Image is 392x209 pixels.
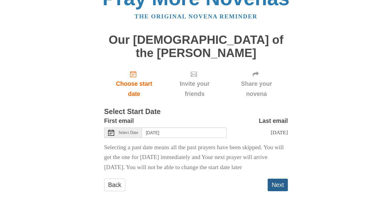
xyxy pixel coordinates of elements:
span: Select Date [119,131,138,135]
span: [DATE] [271,129,288,135]
a: Back [104,179,125,191]
div: Click "Next" to confirm your start date first. [164,66,225,102]
a: Choose start date [104,66,164,102]
h3: Select Start Date [104,108,288,116]
span: Share your novena [231,79,282,99]
span: Invite your friends [170,79,219,99]
label: First email [104,116,134,126]
input: Use the arrow keys to pick a date [142,127,227,138]
h1: Our [DEMOGRAPHIC_DATA] of the [PERSON_NAME] [104,33,288,59]
button: Next [268,179,288,191]
span: Choose start date [110,79,158,99]
label: Last email [259,116,288,126]
a: The original novena reminder [135,13,258,20]
p: Selecting a past date means all the past prayers have been skipped. You will get the one for [DAT... [104,142,288,173]
div: Click "Next" to confirm your start date first. [225,66,288,102]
